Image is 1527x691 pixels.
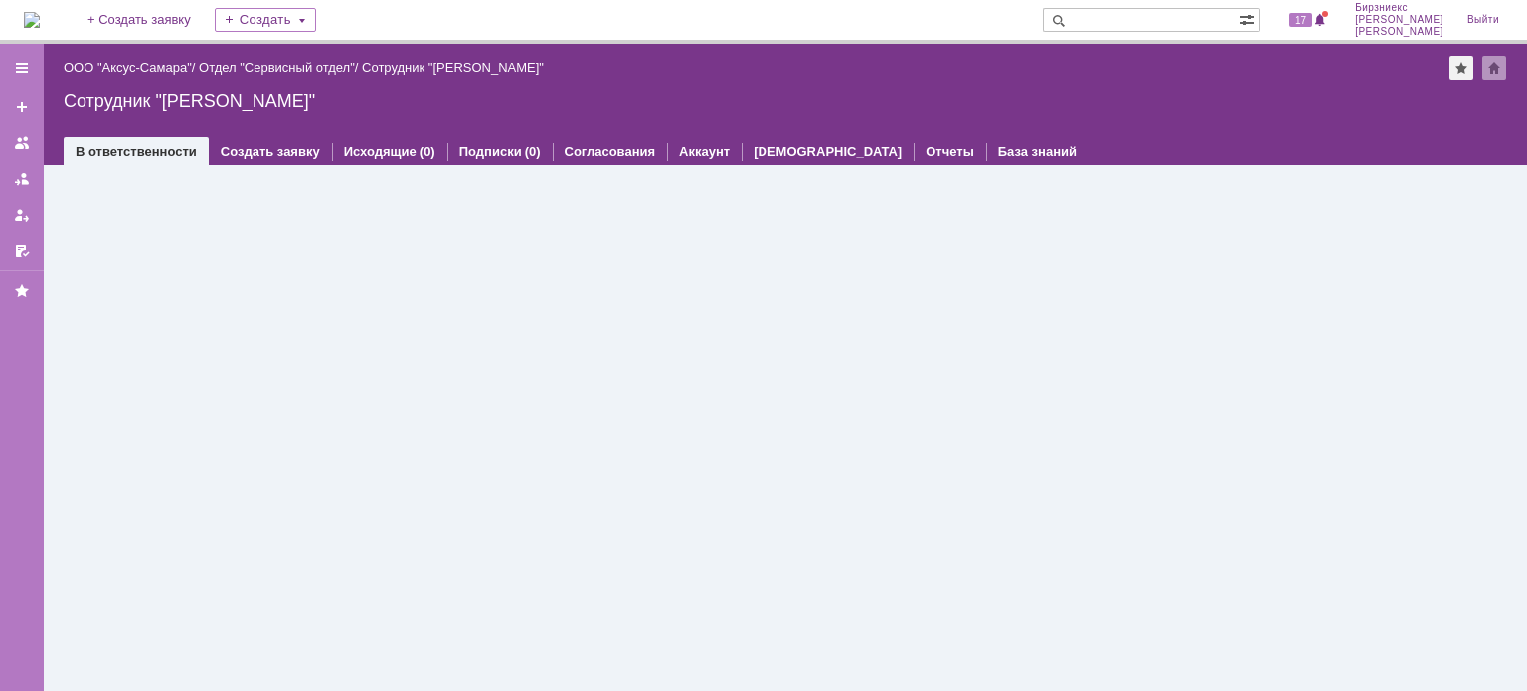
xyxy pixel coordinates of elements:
a: Согласования [565,144,656,159]
span: [PERSON_NAME] [1355,14,1443,26]
a: Мои заявки [6,199,38,231]
a: Заявки в моей ответственности [6,163,38,195]
div: / [199,60,362,75]
a: Заявки на командах [6,127,38,159]
div: (0) [525,144,541,159]
div: Сотрудник "[PERSON_NAME]" [64,91,1507,111]
img: logo [24,12,40,28]
a: [DEMOGRAPHIC_DATA] [754,144,902,159]
a: ООО "Аксус-Самара" [64,60,192,75]
a: Мои согласования [6,235,38,266]
div: Создать [215,8,316,32]
a: База знаний [998,144,1077,159]
a: Подписки [459,144,522,159]
div: Добавить в избранное [1449,56,1473,80]
a: Аккаунт [679,144,730,159]
a: Создать заявку [6,91,38,123]
div: Сотрудник "[PERSON_NAME]" [362,60,544,75]
div: / [64,60,199,75]
div: Сделать домашней страницей [1482,56,1506,80]
a: Отчеты [926,144,974,159]
a: Перейти на домашнюю страницу [24,12,40,28]
span: Расширенный поиск [1239,9,1259,28]
a: Создать заявку [221,144,320,159]
a: Отдел "Сервисный отдел" [199,60,355,75]
span: [PERSON_NAME] [1355,26,1443,38]
div: (0) [420,144,435,159]
a: Исходящие [344,144,417,159]
a: В ответственности [76,144,197,159]
span: Бирзниекс [1355,2,1443,14]
span: 17 [1289,13,1312,27]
